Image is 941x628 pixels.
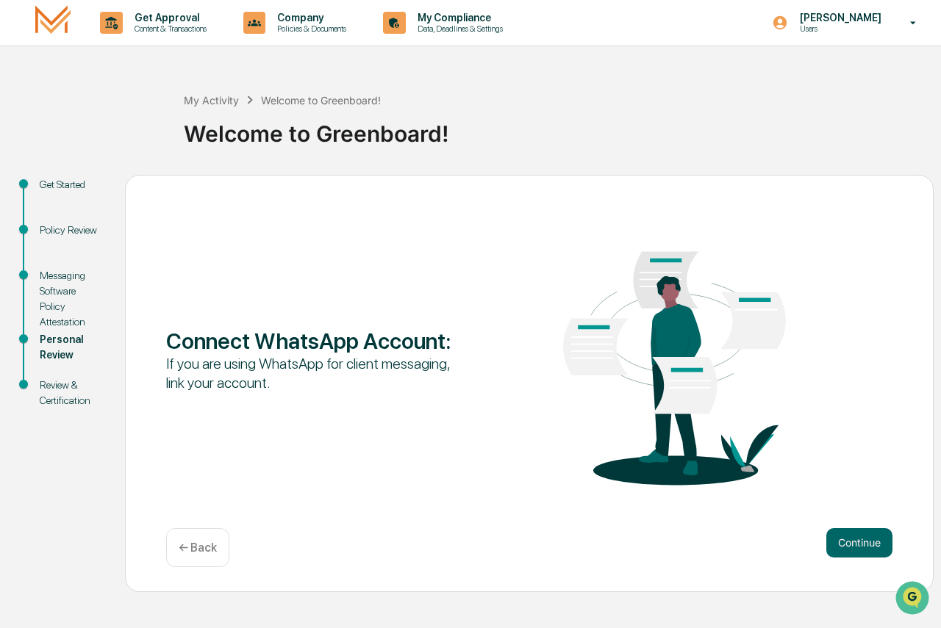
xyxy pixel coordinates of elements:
img: logo [35,5,71,40]
p: Get Approval [123,12,214,24]
div: Policy Review [40,223,101,238]
span: Data Lookup [29,213,93,228]
a: 🗄️Attestations [101,179,188,206]
p: How can we help? [15,31,268,54]
a: 🔎Data Lookup [9,207,99,234]
div: 🖐️ [15,187,26,198]
p: Users [788,24,889,34]
span: Attestations [121,185,182,200]
button: Continue [826,528,892,557]
p: [PERSON_NAME] [788,12,889,24]
div: Personal Review [40,332,101,363]
p: Company [265,12,354,24]
span: Pylon [146,249,178,260]
div: Connect WhatsApp Account : [166,328,457,354]
div: If you are using WhatsApp for client messaging, link your account. [166,354,457,392]
p: Content & Transactions [123,24,214,34]
div: We're available if you need us! [50,127,186,139]
iframe: Open customer support [894,580,934,619]
p: ← Back [179,541,217,555]
div: My Activity [184,94,239,107]
p: Policies & Documents [265,24,354,34]
img: 1746055101610-c473b297-6a78-478c-a979-82029cc54cd1 [15,112,41,139]
div: Get Started [40,177,101,192]
p: My Compliance [406,12,510,24]
span: Preclearance [29,185,95,200]
p: Data, Deadlines & Settings [406,24,510,34]
div: Start new chat [50,112,241,127]
a: 🖐️Preclearance [9,179,101,206]
div: 🔎 [15,214,26,226]
div: Welcome to Greenboard! [261,94,381,107]
div: 🗄️ [107,187,118,198]
a: Powered byPylon [104,248,178,260]
div: Welcome to Greenboard! [184,109,934,147]
img: Connect WhatsApp Account [529,207,820,510]
div: Messaging Software Policy Attestation [40,268,101,330]
div: Review & Certification [40,378,101,408]
button: Start new chat [250,117,268,134]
